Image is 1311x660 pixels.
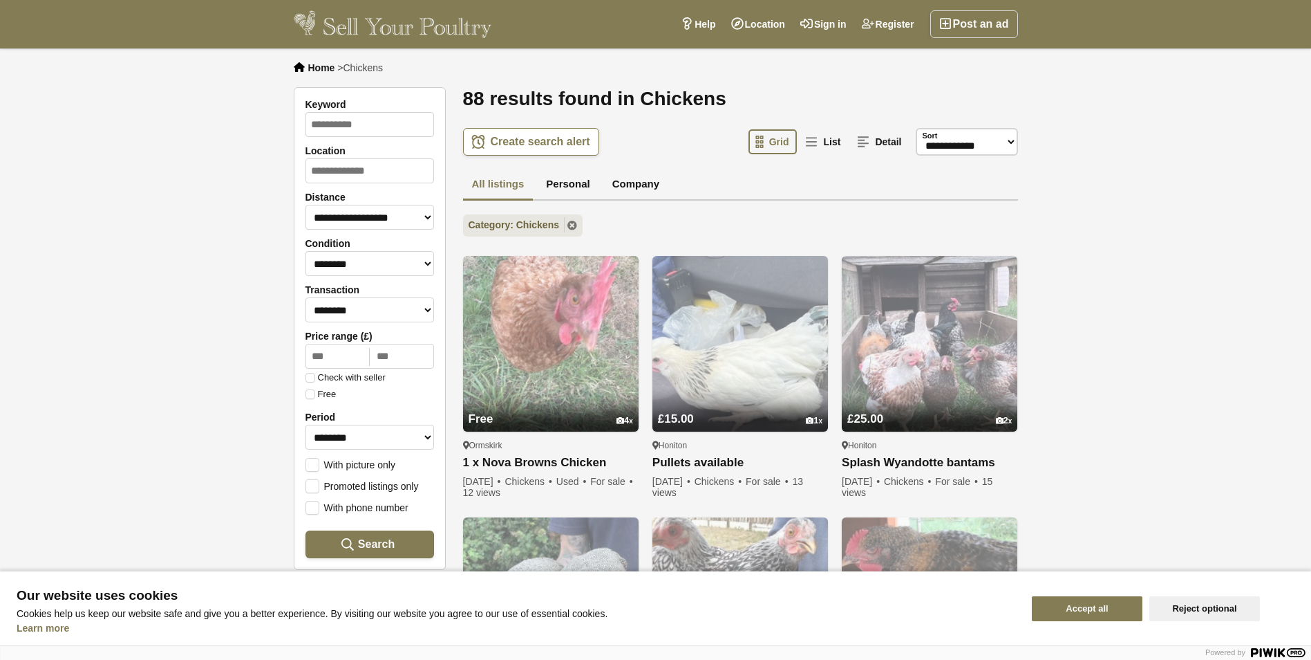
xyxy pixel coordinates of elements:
[305,412,434,423] label: Period
[798,129,849,154] a: List
[748,129,798,154] a: Grid
[294,10,492,38] img: Sell Your Poultry
[491,135,590,149] span: Create search alert
[463,487,500,498] span: 12 views
[1032,596,1142,621] button: Accept all
[463,256,639,432] img: 1 x Nova Browns Chicken
[652,256,828,432] img: Pullets available
[673,10,723,38] a: Help
[847,412,883,425] span: £25.00
[652,440,828,451] div: Honiton
[305,479,419,492] label: Promoted listings only
[652,476,692,487] span: [DATE]
[842,476,881,487] span: [DATE]
[305,331,434,342] label: Price range (£)
[652,386,828,432] a: £15.00 1
[842,456,1017,470] a: Splash Wyandotte bantams
[305,389,337,399] label: Free
[463,456,639,470] a: 1 x Nova Browns Chicken
[603,169,668,201] a: Company
[930,10,1018,38] a: Post an ad
[463,476,502,487] span: [DATE]
[884,476,933,487] span: Chickens
[463,214,583,237] a: Category: Chickens
[842,440,1017,451] div: Honiton
[935,476,979,487] span: For sale
[305,501,408,513] label: With phone number
[1205,648,1245,657] span: Powered by
[17,623,69,634] a: Learn more
[305,373,386,383] label: Check with seller
[343,62,383,73] span: Chickens
[463,386,639,432] a: Free 4
[463,169,534,201] a: All listings
[17,589,1015,603] span: Our website uses cookies
[850,129,909,154] a: Detail
[652,456,828,470] a: Pullets available
[695,476,744,487] span: Chickens
[1149,596,1260,621] button: Reject optional
[823,136,840,147] span: List
[305,192,434,203] label: Distance
[305,145,434,156] label: Location
[305,99,434,110] label: Keyword
[875,136,901,147] span: Detail
[652,476,803,498] span: 13 views
[463,87,1018,111] h1: 88 results found in Chickens
[806,416,822,426] div: 1
[305,458,395,470] label: With picture only
[463,128,599,156] a: Create search alert
[504,476,554,487] span: Chickens
[854,10,922,38] a: Register
[616,416,633,426] div: 4
[590,476,634,487] span: For sale
[469,412,493,425] span: Free
[305,531,434,558] button: Search
[724,10,793,38] a: Location
[923,130,938,142] label: Sort
[842,256,1017,432] img: Splash Wyandotte bantams
[358,538,395,551] span: Search
[305,284,434,295] label: Transaction
[556,476,588,487] span: Used
[337,62,383,73] li: >
[537,169,598,201] a: Personal
[793,10,854,38] a: Sign in
[17,608,1015,619] p: Cookies help us keep our website safe and give you a better experience. By visiting our website y...
[746,476,789,487] span: For sale
[842,386,1017,432] a: £25.00 2
[769,136,789,147] span: Grid
[842,476,992,498] span: 15 views
[996,416,1012,426] div: 2
[308,62,335,73] a: Home
[463,440,639,451] div: Ormskirk
[305,238,434,249] label: Condition
[658,412,694,425] span: £15.00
